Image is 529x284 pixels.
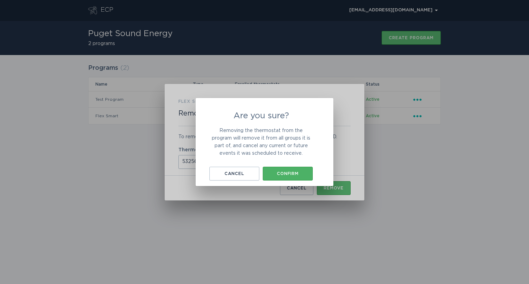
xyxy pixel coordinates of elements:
[266,172,309,176] div: Confirm
[263,167,313,181] button: Confirm
[209,127,313,157] p: Removing the thermostat from the program will remove it from all groups it is part of, and cancel...
[209,112,313,120] h2: Are you sure?
[209,167,259,181] button: Cancel
[213,172,256,176] div: Cancel
[196,98,333,186] div: Are you sure?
